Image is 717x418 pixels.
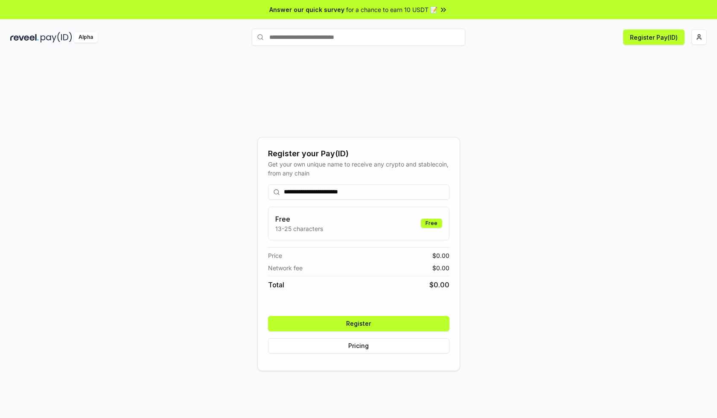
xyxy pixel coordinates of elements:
p: 13-25 characters [275,224,323,233]
div: Free [421,219,442,228]
span: Total [268,280,284,290]
button: Register Pay(ID) [623,29,685,45]
img: pay_id [41,32,72,43]
button: Register [268,316,449,331]
img: reveel_dark [10,32,39,43]
div: Register your Pay(ID) [268,148,449,160]
div: Get your own unique name to receive any crypto and stablecoin, from any chain [268,160,449,178]
span: for a chance to earn 10 USDT 📝 [346,5,437,14]
span: Answer our quick survey [269,5,344,14]
span: $ 0.00 [432,251,449,260]
div: Alpha [74,32,98,43]
span: $ 0.00 [429,280,449,290]
span: Price [268,251,282,260]
span: Network fee [268,263,303,272]
h3: Free [275,214,323,224]
span: $ 0.00 [432,263,449,272]
button: Pricing [268,338,449,354]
